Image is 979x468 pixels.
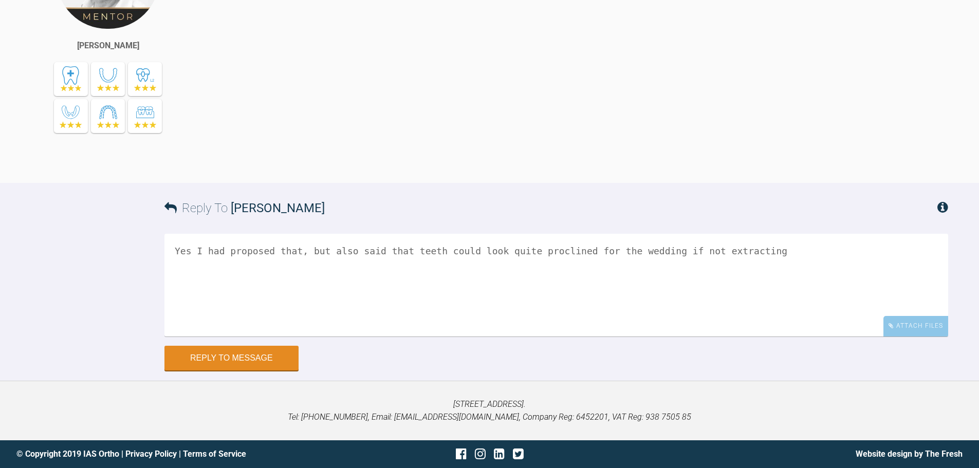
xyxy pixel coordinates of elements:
[231,201,325,215] span: [PERSON_NAME]
[856,449,963,459] a: Website design by The Fresh
[16,398,963,424] p: [STREET_ADDRESS]. Tel: [PHONE_NUMBER], Email: [EMAIL_ADDRESS][DOMAIN_NAME], Company Reg: 6452201,...
[16,447,332,461] div: © Copyright 2019 IAS Ortho | |
[183,449,246,459] a: Terms of Service
[164,234,948,336] textarea: Yes I had proposed that, but also said that teeth could look quite proclined for the wedding if n...
[883,316,948,336] div: Attach Files
[164,198,325,218] h3: Reply To
[164,346,299,370] button: Reply to Message
[77,39,139,52] div: [PERSON_NAME]
[125,449,177,459] a: Privacy Policy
